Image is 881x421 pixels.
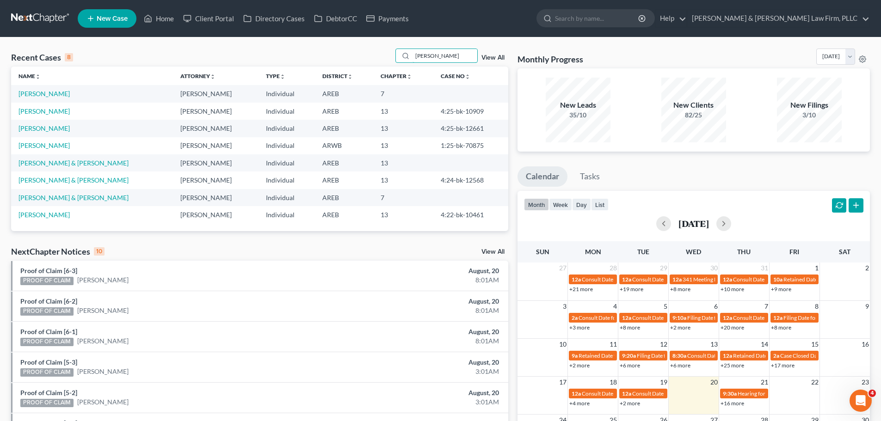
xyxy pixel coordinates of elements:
a: Districtunfold_more [322,73,353,79]
a: +6 more [620,362,640,369]
td: ARWB [315,137,374,154]
div: PROOF OF CLAIM [20,338,74,346]
div: 8 [65,53,73,61]
div: New Filings [777,100,842,110]
td: AREB [315,120,374,137]
span: 12a [773,314,782,321]
div: August, 20 [345,327,499,336]
span: Wed [686,248,701,256]
span: 3 [562,301,567,312]
a: +20 more [721,324,744,331]
span: 12a [622,314,631,321]
span: 1 [814,262,819,274]
div: 3/10 [777,110,842,120]
span: Filing Date for [PERSON_NAME] [637,352,715,359]
span: 20 [709,377,719,388]
div: 10 [94,247,105,256]
span: 9:10a [672,314,686,321]
a: +8 more [771,324,791,331]
div: August, 20 [345,358,499,367]
span: Retained Date for [PERSON_NAME] [783,276,870,283]
a: Proof of Claim [5-3] [20,358,77,366]
i: unfold_more [347,74,353,79]
span: 2a [572,314,578,321]
span: Consult Date for [PERSON_NAME] [733,276,817,283]
a: Attorneyunfold_more [180,73,216,79]
span: 14 [760,339,769,350]
td: 13 [373,120,433,137]
span: 12a [672,276,682,283]
a: +10 more [721,286,744,293]
div: 3:01AM [345,397,499,407]
td: AREB [315,189,374,206]
span: 19 [659,377,668,388]
td: AREB [315,85,374,102]
a: View All [481,55,505,61]
td: [PERSON_NAME] [173,206,259,223]
div: PROOF OF CLAIM [20,368,74,377]
td: [PERSON_NAME] [173,103,259,120]
span: 27 [558,262,567,274]
span: 28 [609,262,618,274]
a: Client Portal [179,10,239,27]
iframe: Intercom live chat [850,390,872,412]
div: 8:01AM [345,306,499,315]
span: Filing Date for [PERSON_NAME] [783,314,862,321]
span: 7 [764,301,769,312]
a: Proof of Claim [6-1] [20,328,77,336]
a: Chapterunfold_more [381,73,412,79]
a: Proof of Claim [5-2] [20,389,77,397]
a: +17 more [771,362,795,369]
i: unfold_more [407,74,412,79]
button: week [549,198,572,211]
a: [PERSON_NAME] [77,306,129,315]
a: +6 more [670,362,690,369]
div: 8:01AM [345,336,499,346]
a: [PERSON_NAME] & [PERSON_NAME] Law Firm, PLLC [687,10,869,27]
a: Proof of Claim [6-2] [20,297,77,305]
td: AREB [315,103,374,120]
span: 30 [709,262,719,274]
span: Consult Date for [PERSON_NAME] [733,314,817,321]
span: 18 [609,377,618,388]
td: Individual [259,206,315,223]
span: 341 Meeting Date for [PERSON_NAME] & [PERSON_NAME] [683,276,827,283]
a: [PERSON_NAME] & [PERSON_NAME] [18,159,129,167]
span: Fri [789,248,799,256]
a: [PERSON_NAME] [18,107,70,115]
div: 35/10 [546,110,610,120]
a: +2 more [670,324,690,331]
span: Sat [839,248,850,256]
td: 4:22-bk-10461 [433,206,508,223]
a: [PERSON_NAME] [77,336,129,346]
span: 12a [572,276,581,283]
a: Payments [362,10,413,27]
td: AREB [315,206,374,223]
h2: [DATE] [678,219,709,228]
a: [PERSON_NAME] [18,124,70,132]
a: [PERSON_NAME] [77,367,129,376]
i: unfold_more [280,74,285,79]
a: +2 more [569,362,590,369]
td: 4:25-bk-12661 [433,120,508,137]
a: Tasks [572,166,608,187]
a: [PERSON_NAME] [77,275,129,285]
div: New Leads [546,100,610,110]
a: [PERSON_NAME] & [PERSON_NAME] [18,194,129,201]
a: [PERSON_NAME] & [PERSON_NAME] [18,176,129,184]
span: 23 [861,377,870,388]
div: PROOF OF CLAIM [20,399,74,407]
span: Consult Date for [PERSON_NAME] [632,390,716,397]
span: 21 [760,377,769,388]
a: View All [481,249,505,255]
td: 4:25-bk-10909 [433,103,508,120]
div: PROOF OF CLAIM [20,277,74,285]
a: +9 more [771,286,791,293]
span: 9:30a [723,390,737,397]
div: August, 20 [345,266,499,275]
span: 17 [558,377,567,388]
div: 82/25 [661,110,726,120]
td: 1:25-bk-70875 [433,137,508,154]
td: Individual [259,171,315,189]
span: 12a [723,314,732,321]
